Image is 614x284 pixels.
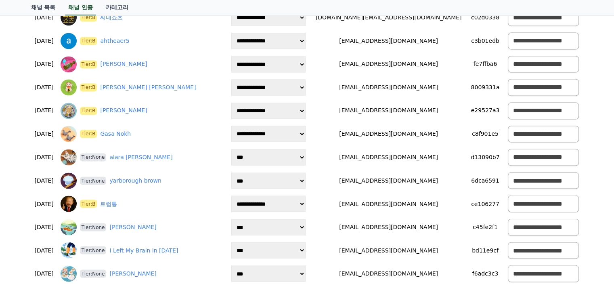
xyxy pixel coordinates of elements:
span: Tier:B [80,60,97,68]
td: c45fe2f1 [467,215,503,239]
a: ahtheaer5 [100,37,129,45]
p: [DATE] [34,200,54,208]
p: [DATE] [34,269,54,278]
a: Home [2,227,53,247]
p: [DATE] [34,60,54,68]
td: [EMAIL_ADDRESS][DOMAIN_NAME] [310,192,467,215]
span: Tier:None [80,153,107,161]
a: yarborough brown [109,176,161,185]
span: Home [21,239,35,245]
a: Settings [104,227,155,247]
td: e29527a3 [467,99,503,122]
p: [DATE] [34,37,54,45]
p: [DATE] [34,223,54,231]
td: [EMAIL_ADDRESS][DOMAIN_NAME] [310,99,467,122]
a: Messages [53,227,104,247]
p: [DATE] [34,130,54,138]
td: fe7ffba6 [467,53,503,76]
img: alara isabelle [61,149,77,165]
img: ahtheaer5 [61,33,77,49]
span: Settings [119,239,139,245]
a: [PERSON_NAME] [109,269,156,278]
td: [EMAIL_ADDRESS][DOMAIN_NAME] [310,215,467,239]
td: d13090b7 [467,145,503,169]
a: [PERSON_NAME] [109,223,156,231]
td: 6dca6591 [467,169,503,192]
img: yarborough brown [61,173,77,189]
a: 트럼통 [100,200,117,208]
span: Tier:None [80,246,107,254]
p: [DATE] [34,153,54,162]
span: Tier:None [80,177,107,185]
p: [DATE] [34,13,54,22]
td: c02d0338 [467,6,503,29]
span: Messages [67,239,91,246]
span: Tier:B [80,200,97,208]
p: [DATE] [34,176,54,185]
td: ce106277 [467,192,503,215]
img: 씨네쇼츠 [61,9,77,25]
img: Herman [61,265,77,282]
p: [DATE] [34,83,54,92]
span: Tier:B [80,13,97,21]
td: 8009331a [467,76,503,99]
a: 씨네쇼츠 [100,13,123,22]
a: Gasa Nokh [100,130,131,138]
td: [EMAIL_ADDRESS][DOMAIN_NAME] [310,53,467,76]
a: I Left My Brain in [DATE] [109,246,178,255]
td: bd11e9cf [467,239,503,262]
img: Michele Wagner [61,219,77,235]
a: [PERSON_NAME] [PERSON_NAME] [100,83,196,92]
a: [PERSON_NAME] [100,60,147,68]
p: [DATE] [34,246,54,255]
td: [EMAIL_ADDRESS][DOMAIN_NAME] [310,145,467,169]
img: 트럼통 [61,196,77,212]
td: [EMAIL_ADDRESS][DOMAIN_NAME] [310,29,467,53]
span: Tier:B [80,83,97,91]
td: c8f901e5 [467,122,503,146]
td: [DOMAIN_NAME][EMAIL_ADDRESS][DOMAIN_NAME] [310,6,467,29]
span: Tier:B [80,130,97,138]
td: [EMAIL_ADDRESS][DOMAIN_NAME] [310,122,467,146]
img: Gasa Nokh [61,126,77,142]
p: [DATE] [34,106,54,115]
img: I Left My Brain in 2020 [61,242,77,258]
img: Chloe Bennett [61,56,77,72]
td: [EMAIL_ADDRESS][DOMAIN_NAME] [310,76,467,99]
td: [EMAIL_ADDRESS][DOMAIN_NAME] [310,169,467,192]
img: lawler schultz [61,79,77,95]
a: alara [PERSON_NAME] [109,153,172,162]
span: Tier:B [80,107,97,115]
td: c3b01edb [467,29,503,53]
span: Tier:None [80,269,107,278]
span: Tier:B [80,37,97,45]
img: Randy Kingsby [61,103,77,119]
span: Tier:None [80,223,107,231]
td: [EMAIL_ADDRESS][DOMAIN_NAME] [310,239,467,262]
a: [PERSON_NAME] [100,106,147,115]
